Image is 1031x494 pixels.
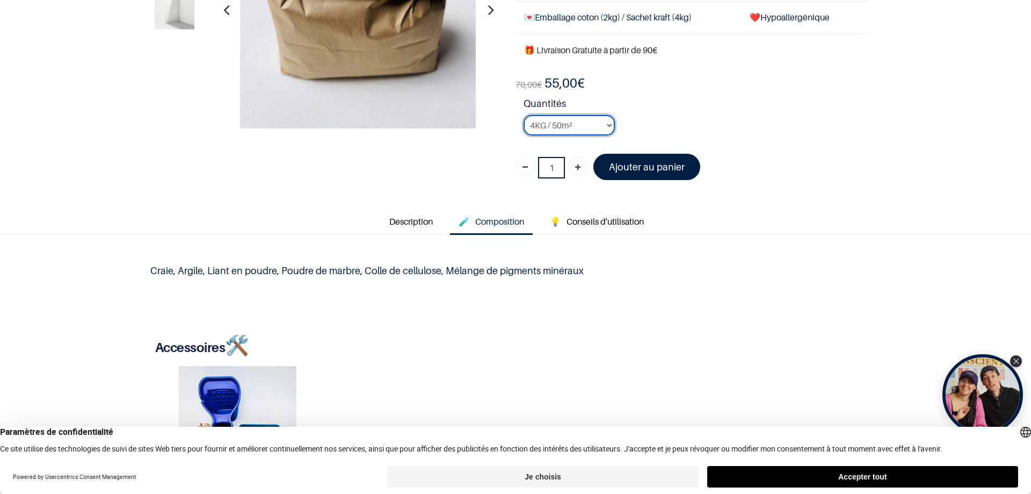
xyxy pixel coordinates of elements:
b: Accessoires [155,340,226,355]
span: 💌 [524,12,535,23]
span: 🧪 [459,216,469,227]
span: 70,00 [515,79,537,90]
span: € [515,79,542,90]
span: Composition [475,216,524,227]
strong: Quantités [524,96,867,115]
p: Craie, Argile, Liant en poudre, Poudre de marbre, Colle de cellulose, Mélange de pigments minéraux [150,263,881,278]
span: 💡 [550,216,561,227]
a: Ajouter [568,157,587,176]
span: 55,00 [544,75,577,91]
span: Conseils d'utilisation [567,216,644,227]
span: Description [389,216,433,227]
font: 🎁 Livraison Gratuite à partir de 90€ [524,45,657,55]
div: Open Tolstoy [942,354,1023,435]
font: Ajouter au panier [609,161,685,173]
div: Close Tolstoy widget [1010,355,1022,367]
div: Tolstoy bubble widget [942,354,1023,435]
a: Ajouter au panier [593,154,700,180]
h3: 🛠️ [151,333,880,358]
td: ❤️Hypoallergénique [741,2,867,34]
a: Supprimer [515,157,535,176]
div: Open Tolstoy widget [942,354,1023,435]
td: Emballage coton (2kg) / Sachet kraft (4kg) [515,2,741,34]
iframe: Tidio Chat [976,425,1026,475]
b: € [544,75,585,91]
